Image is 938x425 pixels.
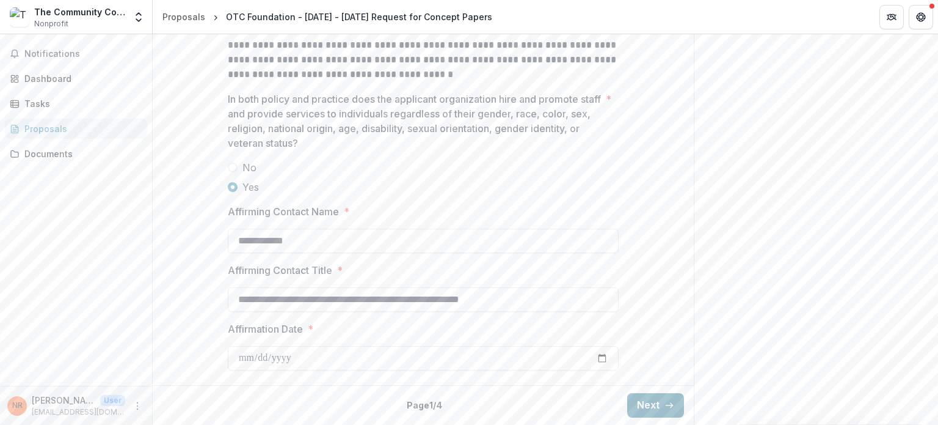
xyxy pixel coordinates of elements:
[34,18,68,29] span: Nonprofit
[5,119,147,139] a: Proposals
[879,5,904,29] button: Partners
[162,10,205,23] div: Proposals
[228,204,339,219] p: Affirming Contact Name
[130,399,145,413] button: More
[158,8,497,26] nav: breadcrumb
[242,180,259,194] span: Yes
[24,97,137,110] div: Tasks
[5,94,147,114] a: Tasks
[32,394,95,407] p: [PERSON_NAME]
[909,5,933,29] button: Get Help
[12,402,23,410] div: Nathan Remington
[228,263,332,278] p: Affirming Contact Title
[5,144,147,164] a: Documents
[627,393,684,418] button: Next
[242,160,256,175] span: No
[407,399,442,412] p: Page 1 / 4
[228,322,303,336] p: Affirmation Date
[158,8,210,26] a: Proposals
[10,7,29,27] img: The Community College District of Central Southwest Missouri
[226,10,492,23] div: OTC Foundation - [DATE] - [DATE] Request for Concept Papers
[130,5,147,29] button: Open entity switcher
[32,407,125,418] p: [EMAIL_ADDRESS][DOMAIN_NAME]
[5,44,147,64] button: Notifications
[34,6,125,18] div: The Community College District of [GEOGRAPHIC_DATA][US_STATE]
[228,92,601,150] p: In both policy and practice does the applicant organization hire and promote staff and provide se...
[100,395,125,406] p: User
[5,68,147,89] a: Dashboard
[24,147,137,160] div: Documents
[24,122,137,135] div: Proposals
[24,72,137,85] div: Dashboard
[24,49,142,59] span: Notifications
